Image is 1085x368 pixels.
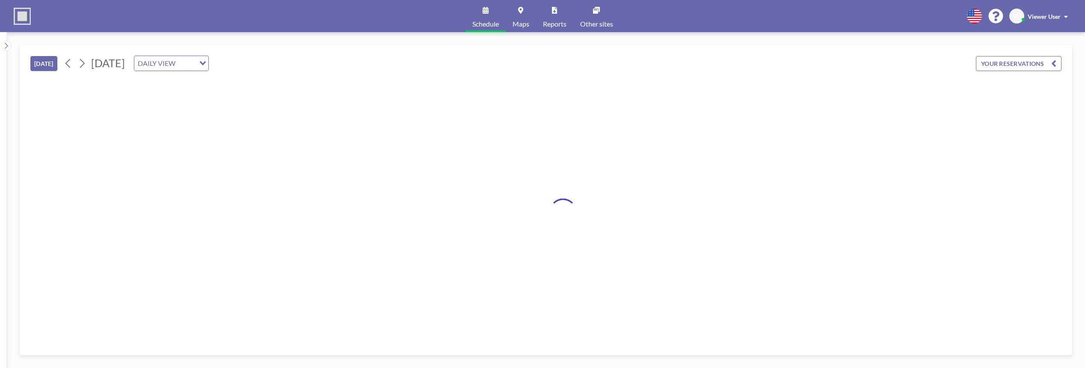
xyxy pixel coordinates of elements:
[30,56,57,71] button: [DATE]
[472,21,499,27] span: Schedule
[134,56,208,71] div: Search for option
[1028,13,1061,20] span: Viewer User
[543,21,566,27] span: Reports
[1013,12,1021,20] span: VU
[91,56,125,69] span: [DATE]
[136,58,177,69] span: DAILY VIEW
[580,21,613,27] span: Other sites
[513,21,529,27] span: Maps
[976,56,1061,71] button: YOUR RESERVATIONS
[178,58,194,69] input: Search for option
[14,8,31,25] img: organization-logo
